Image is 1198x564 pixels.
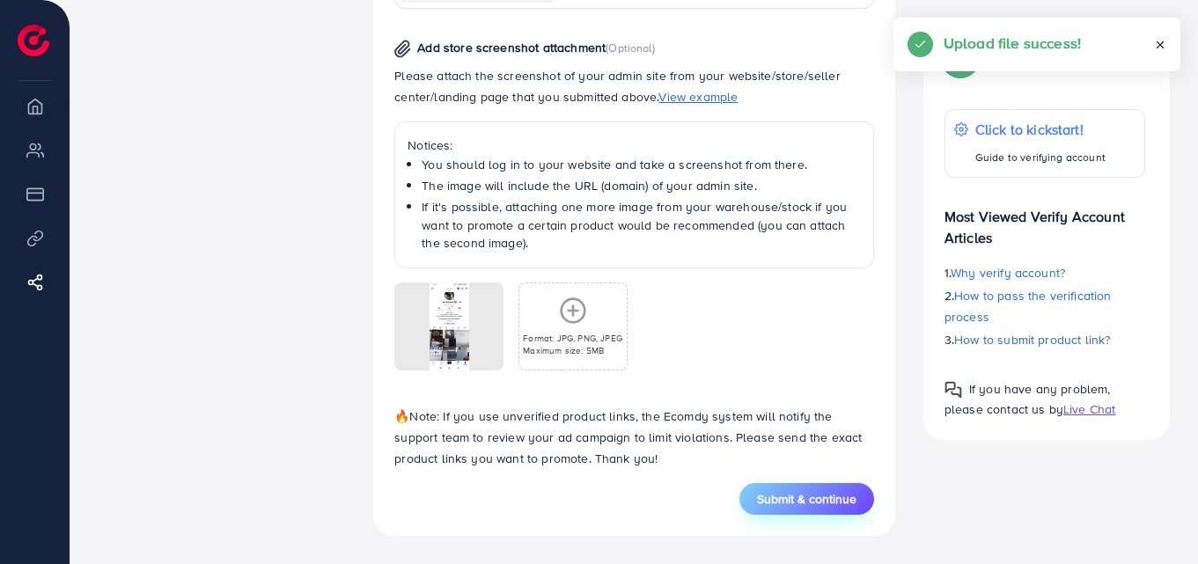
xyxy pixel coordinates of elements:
span: If you have any problem, please contact us by [944,380,1111,418]
p: 3. [944,329,1145,350]
span: Submit & continue [757,490,856,508]
p: Notices: [408,135,861,156]
span: View example [658,88,738,106]
iframe: Chat [1123,485,1185,551]
li: You should log in to your website and take a screenshot from there. [422,156,861,173]
h5: Upload file success! [944,32,1081,55]
p: Format: JPG, PNG, JPEG [523,332,622,344]
span: Add store screenshot attachment [417,39,606,56]
li: If it's possible, attaching one more image from your warehouse/stock if you want to promote a cer... [422,198,861,252]
span: Why verify account? [951,264,1065,282]
span: How to submit product link? [954,331,1110,348]
p: Maximum size: 5MB [523,344,622,356]
span: How to pass the verification process [944,287,1112,326]
p: 2. [944,285,1145,327]
img: Popup guide [944,381,962,399]
p: Note: If you use unverified product links, the Ecomdy system will notify the support team to revi... [394,406,874,469]
p: Please attach the screenshot of your admin site from your website/store/seller center/landing pag... [394,65,874,107]
p: Most Viewed Verify Account Articles [944,192,1145,248]
span: (Optional) [606,40,655,55]
span: Live Chat [1063,400,1115,418]
p: 1. [944,262,1145,283]
span: 🔥 [394,407,409,425]
img: img [394,40,411,58]
li: The image will include the URL (domain) of your admin site. [422,177,861,194]
p: Click to kickstart! [975,119,1106,140]
p: Guide to verifying account [975,147,1106,168]
button: Submit & continue [739,483,874,515]
img: img uploaded [430,282,469,370]
img: logo [18,25,49,56]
